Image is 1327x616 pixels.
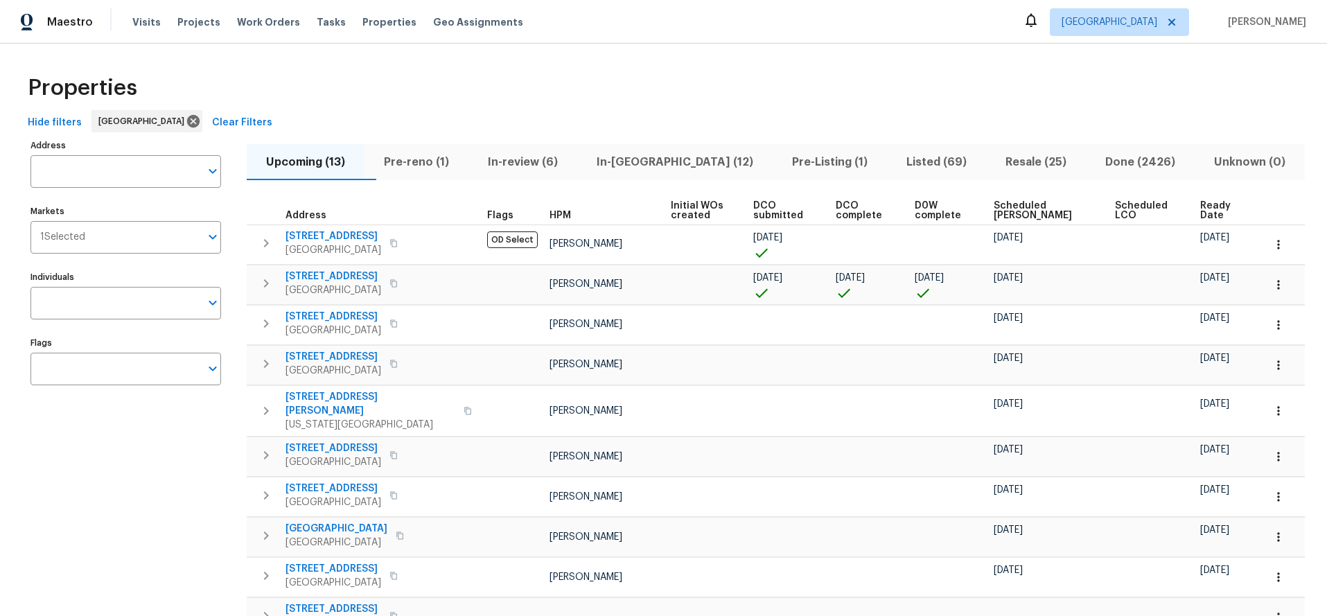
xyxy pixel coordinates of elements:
[203,293,222,313] button: Open
[206,110,278,136] button: Clear Filters
[1200,313,1229,323] span: [DATE]
[836,201,891,220] span: DCO complete
[1200,565,1229,575] span: [DATE]
[285,364,381,378] span: [GEOGRAPHIC_DATA]
[1203,152,1297,172] span: Unknown (0)
[30,273,221,281] label: Individuals
[30,207,221,215] label: Markets
[915,201,970,220] span: D0W complete
[285,310,381,324] span: [STREET_ADDRESS]
[550,452,622,461] span: [PERSON_NAME]
[753,201,812,220] span: DCO submitted
[22,110,87,136] button: Hide filters
[285,562,381,576] span: [STREET_ADDRESS]
[781,152,879,172] span: Pre-Listing (1)
[1200,445,1229,455] span: [DATE]
[1115,201,1176,220] span: Scheduled LCO
[836,273,865,283] span: [DATE]
[550,532,622,542] span: [PERSON_NAME]
[47,15,93,29] span: Maestro
[317,17,346,27] span: Tasks
[28,81,137,95] span: Properties
[285,495,381,509] span: [GEOGRAPHIC_DATA]
[1222,15,1306,29] span: [PERSON_NAME]
[285,441,381,455] span: [STREET_ADDRESS]
[1200,525,1229,535] span: [DATE]
[285,522,387,536] span: [GEOGRAPHIC_DATA]
[1200,485,1229,495] span: [DATE]
[487,231,538,248] span: OD Select
[237,15,300,29] span: Work Orders
[994,152,1078,172] span: Resale (25)
[994,313,1023,323] span: [DATE]
[30,141,221,150] label: Address
[550,319,622,329] span: [PERSON_NAME]
[1200,201,1240,220] span: Ready Date
[895,152,978,172] span: Listed (69)
[753,273,782,283] span: [DATE]
[550,279,622,289] span: [PERSON_NAME]
[285,576,381,590] span: [GEOGRAPHIC_DATA]
[487,211,513,220] span: Flags
[1200,273,1229,283] span: [DATE]
[28,114,82,132] span: Hide filters
[362,15,416,29] span: Properties
[915,273,944,283] span: [DATE]
[550,572,622,582] span: [PERSON_NAME]
[285,418,455,432] span: [US_STATE][GEOGRAPHIC_DATA]
[285,390,455,418] span: [STREET_ADDRESS][PERSON_NAME]
[1200,399,1229,409] span: [DATE]
[30,339,221,347] label: Flags
[285,229,381,243] span: [STREET_ADDRESS]
[98,114,190,128] span: [GEOGRAPHIC_DATA]
[132,15,161,29] span: Visits
[40,231,85,243] span: 1 Selected
[285,270,381,283] span: [STREET_ADDRESS]
[177,15,220,29] span: Projects
[212,114,272,132] span: Clear Filters
[477,152,569,172] span: In-review (6)
[285,243,381,257] span: [GEOGRAPHIC_DATA]
[550,492,622,502] span: [PERSON_NAME]
[285,455,381,469] span: [GEOGRAPHIC_DATA]
[994,565,1023,575] span: [DATE]
[285,283,381,297] span: [GEOGRAPHIC_DATA]
[203,359,222,378] button: Open
[994,445,1023,455] span: [DATE]
[255,152,356,172] span: Upcoming (13)
[1200,233,1229,243] span: [DATE]
[994,201,1091,220] span: Scheduled [PERSON_NAME]
[91,110,202,132] div: [GEOGRAPHIC_DATA]
[550,211,571,220] span: HPM
[994,233,1023,243] span: [DATE]
[433,15,523,29] span: Geo Assignments
[586,152,764,172] span: In-[GEOGRAPHIC_DATA] (12)
[1200,353,1229,363] span: [DATE]
[203,161,222,181] button: Open
[550,360,622,369] span: [PERSON_NAME]
[671,201,730,220] span: Initial WOs created
[285,536,387,549] span: [GEOGRAPHIC_DATA]
[753,233,782,243] span: [DATE]
[285,602,381,616] span: [STREET_ADDRESS]
[994,525,1023,535] span: [DATE]
[994,485,1023,495] span: [DATE]
[285,324,381,337] span: [GEOGRAPHIC_DATA]
[373,152,460,172] span: Pre-reno (1)
[994,353,1023,363] span: [DATE]
[1062,15,1157,29] span: [GEOGRAPHIC_DATA]
[203,227,222,247] button: Open
[285,211,326,220] span: Address
[1094,152,1186,172] span: Done (2426)
[285,350,381,364] span: [STREET_ADDRESS]
[285,482,381,495] span: [STREET_ADDRESS]
[994,399,1023,409] span: [DATE]
[550,406,622,416] span: [PERSON_NAME]
[550,239,622,249] span: [PERSON_NAME]
[994,273,1023,283] span: [DATE]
